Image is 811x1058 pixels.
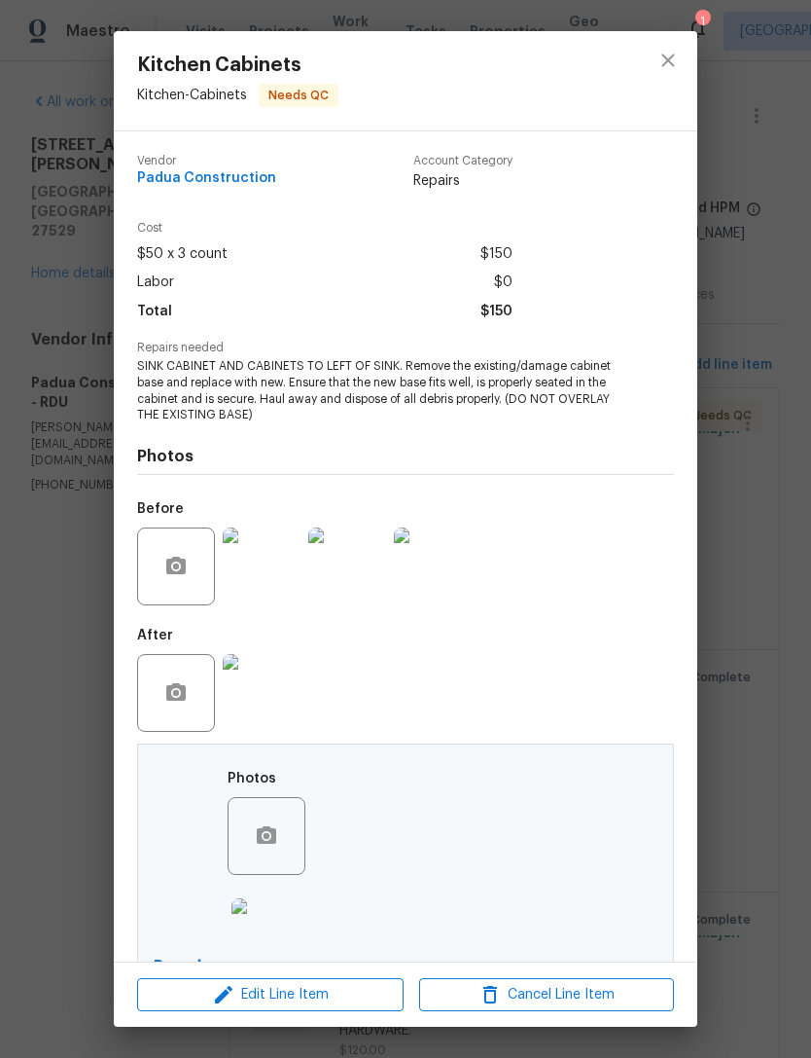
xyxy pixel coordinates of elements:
[695,12,709,31] div: 1
[413,171,512,191] span: Repairs
[494,269,512,297] span: $0
[480,298,512,326] span: $150
[228,772,276,785] h5: Photos
[261,86,336,105] span: Needs QC
[645,37,691,84] button: close
[137,89,247,102] span: Kitchen - Cabinets
[137,222,512,235] span: Cost
[137,298,172,326] span: Total
[154,956,228,995] b: Rework Completed
[137,171,276,186] span: Padua Construction
[137,155,276,167] span: Vendor
[137,447,674,466] h4: Photos
[137,502,184,516] h5: Before
[137,978,404,1012] button: Edit Line Item
[425,983,668,1007] span: Cancel Line Item
[419,978,674,1012] button: Cancel Line Item
[137,269,174,297] span: Labor
[143,983,398,1007] span: Edit Line Item
[137,342,674,354] span: Repairs needed
[413,155,512,167] span: Account Category
[137,629,173,642] h5: After
[480,240,512,269] span: $150
[137,358,620,423] span: SINK CABINET AND CABINETS TO LEFT OF SINK. Remove the existing/damage cabinet base and replace wi...
[137,55,338,76] span: Kitchen Cabinets
[137,240,228,269] span: $50 x 3 count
